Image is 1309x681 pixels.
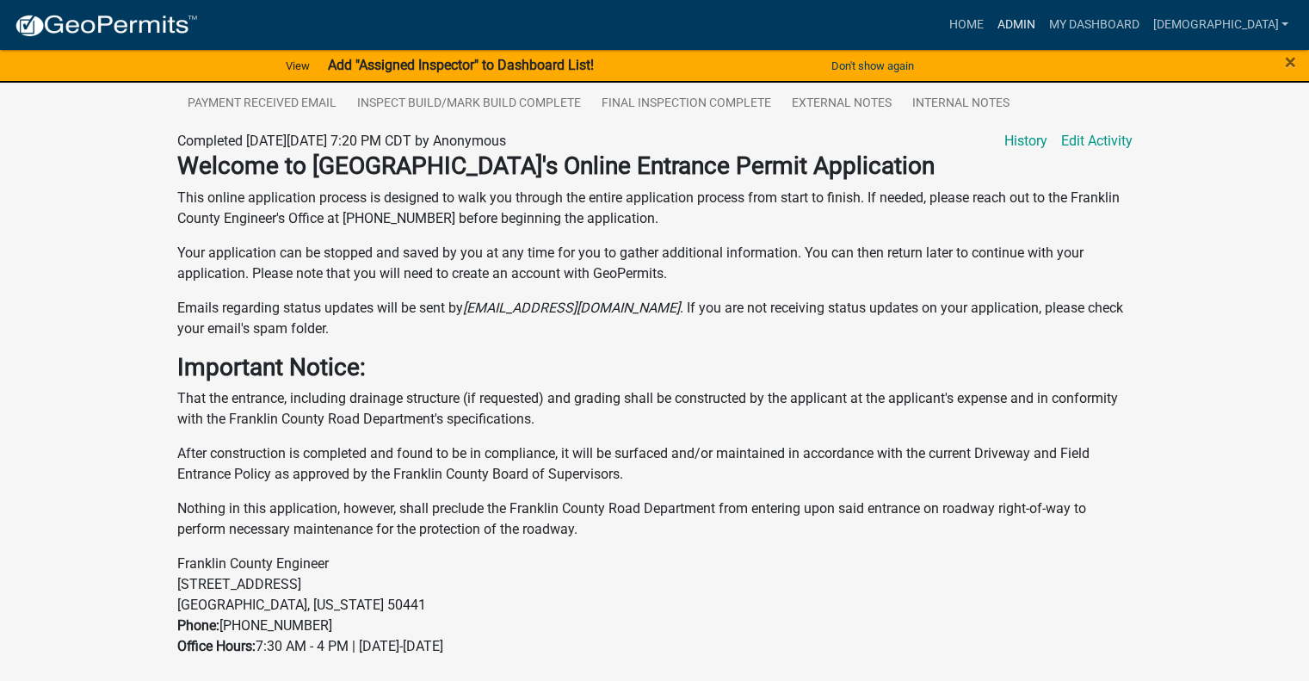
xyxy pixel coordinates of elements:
[327,57,593,73] strong: Add "Assigned Inspector" to Dashboard List!
[1285,50,1296,74] span: ×
[177,554,1133,657] p: Franklin County Engineer [STREET_ADDRESS] [GEOGRAPHIC_DATA], [US_STATE] 50441 [PHONE_NUMBER] 7:30...
[1004,131,1047,152] a: History
[177,243,1133,284] p: Your application can be stopped and saved by you at any time for you to gather additional informa...
[1145,9,1295,41] a: [DEMOGRAPHIC_DATA]
[177,388,1133,430] p: That the entrance, including drainage structure (if requested) and grading shall be constructed b...
[1041,9,1145,41] a: My Dashboard
[990,9,1041,41] a: Admin
[177,498,1133,540] p: Nothing in this application, however, shall preclude the Franklin County Road Department from ent...
[177,353,366,381] strong: Important Notice:
[177,188,1133,229] p: This online application process is designed to walk you through the entire application process fr...
[177,298,1133,339] p: Emails regarding status updates will be sent by . If you are not receiving status updates on your...
[279,52,317,80] a: View
[177,617,219,634] strong: Phone:
[177,152,935,180] strong: Welcome to [GEOGRAPHIC_DATA]'s Online Entrance Permit Application
[177,443,1133,485] p: After construction is completed and found to be in compliance, it will be surfaced and/or maintai...
[347,77,591,132] a: Inspect Build/Mark Build Complete
[463,300,680,316] i: [EMAIL_ADDRESS][DOMAIN_NAME]
[591,77,781,132] a: Final Inspection Complete
[177,133,506,149] span: Completed [DATE][DATE] 7:20 PM CDT by Anonymous
[942,9,990,41] a: Home
[824,52,921,80] button: Don't show again
[902,77,1020,132] a: Internal Notes
[1061,131,1133,152] a: Edit Activity
[781,77,902,132] a: External Notes
[177,77,347,132] a: Payment Received Email
[1285,52,1296,72] button: Close
[177,638,256,654] strong: Office Hours:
